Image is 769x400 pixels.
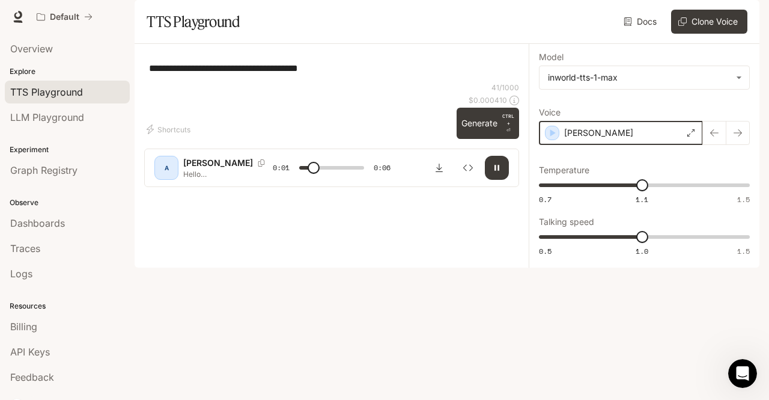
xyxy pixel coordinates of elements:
[183,169,273,179] p: Hello qwertyuiopijhgfxdcedhefkedvfhjh.eav
[539,194,552,205] span: 0.7
[144,120,195,139] button: Shortcuts
[539,218,594,226] p: Talking speed
[621,10,661,34] a: Docs
[457,108,519,139] button: GenerateCTRL +⏎
[183,157,253,169] p: [PERSON_NAME]
[31,5,98,29] button: All workspaces
[147,10,240,34] h1: TTS Playground
[253,159,270,167] button: Copy Voice ID
[539,246,552,256] span: 0.5
[491,82,519,93] p: 41 / 1000
[737,246,750,256] span: 1.5
[374,162,391,174] span: 0:06
[456,156,480,180] button: Inspect
[539,166,589,174] p: Temperature
[157,158,176,177] div: A
[502,112,514,134] p: ⏎
[50,12,79,22] p: Default
[564,127,633,139] p: [PERSON_NAME]
[539,108,561,117] p: Voice
[728,359,757,388] iframe: Intercom live chat
[737,194,750,205] span: 1.5
[636,194,648,205] span: 1.1
[548,72,730,84] div: inworld-tts-1-max
[469,95,507,105] p: $ 0.000410
[273,162,290,174] span: 0:01
[502,112,514,127] p: CTRL +
[427,156,451,180] button: Download audio
[636,246,648,256] span: 1.0
[540,66,749,89] div: inworld-tts-1-max
[539,53,564,61] p: Model
[671,10,747,34] button: Clone Voice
